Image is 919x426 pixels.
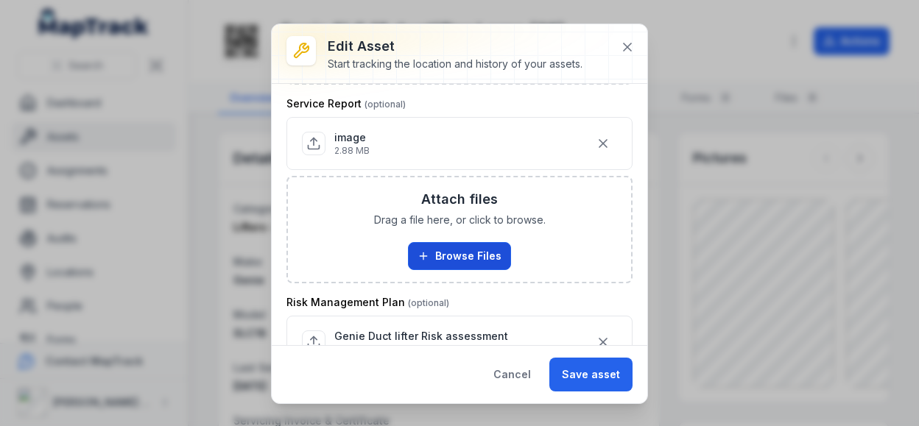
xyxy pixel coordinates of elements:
[481,358,543,391] button: Cancel
[328,57,582,71] div: Start tracking the location and history of your assets.
[549,358,633,391] button: Save asset
[286,295,449,310] label: Risk Management Plan
[334,130,370,145] p: image
[334,329,508,344] p: Genie Duct lifter Risk assessment
[408,242,511,270] button: Browse Files
[334,145,370,157] p: 2.88 MB
[328,36,582,57] h3: Edit asset
[374,213,546,227] span: Drag a file here, or click to browse.
[334,344,508,355] p: 274.19 KB
[286,96,406,111] label: Service Report
[421,189,498,210] h3: Attach files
